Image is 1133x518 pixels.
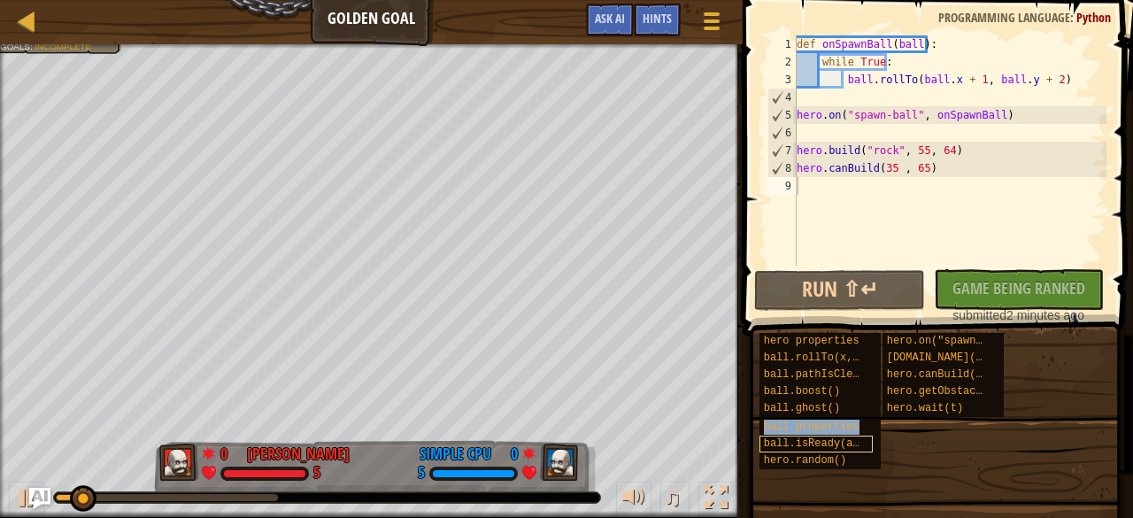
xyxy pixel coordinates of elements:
span: ball.pathIsClear(x, y) [764,368,904,381]
div: 4 [768,89,797,106]
span: ball.ghost() [764,402,840,414]
div: 3 [767,71,797,89]
button: Ctrl + P: Play [9,482,44,518]
button: Show game menu [690,4,734,45]
div: 7 [768,142,797,159]
div: [PERSON_NAME] [247,443,350,466]
div: 5 [768,106,797,124]
span: Incomplete [35,42,91,51]
button: Ask AI [29,488,50,509]
span: hero.random() [764,454,847,467]
span: Programming language [938,9,1070,26]
div: 2 [767,53,797,71]
button: Toggle fullscreen [698,482,734,518]
span: Hints [643,10,672,27]
div: 5 [418,466,425,482]
div: Simple CPU [420,443,491,466]
span: hero.canBuild(x, y) [887,368,1008,381]
span: ball.boost() [764,385,840,398]
span: hero.wait(t) [887,402,963,414]
span: : [30,42,35,51]
div: 8 [768,159,797,177]
div: 2 minutes ago [943,306,1095,324]
span: submitted [952,308,1006,322]
div: 0 [500,443,518,459]
div: 1 [767,35,797,53]
span: : [1070,9,1076,26]
button: Run ⇧↵ [754,270,924,311]
span: hero.getObstacleAt(x, y) [887,385,1040,398]
img: thang_avatar_frame.png [159,444,198,481]
span: Python [1076,9,1111,26]
span: Ask AI [595,10,625,27]
span: ♫ [664,484,682,511]
span: hero properties [764,335,859,347]
button: Adjust volume [616,482,651,518]
span: ball.isReady(ability) [764,437,898,450]
span: hero.on("spawn-ball", f) [887,335,1040,347]
img: thang_avatar_frame.png [540,444,579,481]
div: 9 [767,177,797,195]
span: ball properties [764,421,859,433]
button: ♫ [660,482,690,518]
button: Ask AI [586,4,634,36]
div: 0 [220,443,238,459]
span: [DOMAIN_NAME](type, x, y) [887,352,1046,364]
span: ball.rollTo(x, y) [764,352,872,364]
div: 5 [313,466,320,482]
div: 6 [768,124,797,142]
